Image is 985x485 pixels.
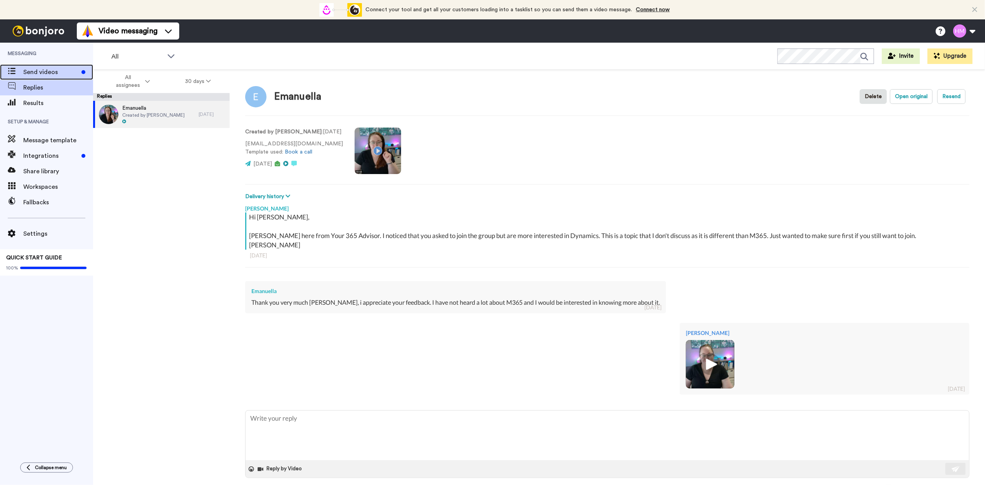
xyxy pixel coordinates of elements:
[23,167,93,176] span: Share library
[285,149,312,155] a: Book a call
[882,48,920,64] button: Invite
[952,466,960,472] img: send-white.svg
[937,89,966,104] button: Resend
[9,26,68,36] img: bj-logo-header-white.svg
[23,67,78,77] span: Send videos
[274,91,321,102] div: Emanuella
[23,83,93,92] span: Replies
[249,212,968,250] div: Hi [PERSON_NAME], [PERSON_NAME] here from Your 365 Advisor. I noticed that you asked to join the ...
[686,340,734,388] img: 9944e021-18ad-4dea-a7d4-b87d8693ff83-thumb.jpg
[168,74,229,88] button: 30 days
[81,25,94,37] img: vm-color.svg
[122,112,185,118] span: Created by [PERSON_NAME]
[23,229,93,238] span: Settings
[636,7,670,12] a: Connect now
[699,354,721,375] img: ic_play_thick.png
[112,74,144,89] span: All assignees
[23,151,78,161] span: Integrations
[95,71,168,92] button: All assignees
[35,464,67,471] span: Collapse menu
[686,329,963,337] div: [PERSON_NAME]
[111,52,163,61] span: All
[23,136,93,145] span: Message template
[99,105,118,124] img: f57b37a2-5b50-49d0-9477-d64127fd5aa4-thumb.jpg
[245,129,322,135] strong: Created by [PERSON_NAME]
[99,26,158,36] span: Video messaging
[948,385,965,393] div: [DATE]
[23,182,93,192] span: Workspaces
[251,287,660,295] div: Emanuella
[93,93,230,101] div: Replies
[928,48,973,64] button: Upgrade
[6,265,18,271] span: 100%
[93,101,230,128] a: EmanuellaCreated by [PERSON_NAME][DATE]
[319,3,362,17] div: animation
[250,252,965,259] div: [DATE]
[23,98,93,108] span: Results
[6,255,62,261] span: QUICK START GUIDE
[253,161,272,167] span: [DATE]
[245,192,293,201] button: Delivery history
[245,128,343,136] p: : [DATE]
[245,140,343,156] p: [EMAIL_ADDRESS][DOMAIN_NAME] Template used:
[199,111,226,117] div: [DATE]
[23,198,93,207] span: Fallbacks
[366,7,632,12] span: Connect your tool and get all your customers loading into a tasklist so you can send them a video...
[20,463,73,473] button: Collapse menu
[245,201,969,212] div: [PERSON_NAME]
[644,304,661,311] div: [DATE]
[245,86,267,107] img: Image of Emanuella
[890,89,933,104] button: Open original
[257,463,305,475] button: Reply by Video
[122,104,185,112] span: Emanuella
[860,89,887,104] button: Delete
[251,298,660,307] div: Thank you very much [PERSON_NAME], i appreciate your feedback. I have not heard a lot about M365 ...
